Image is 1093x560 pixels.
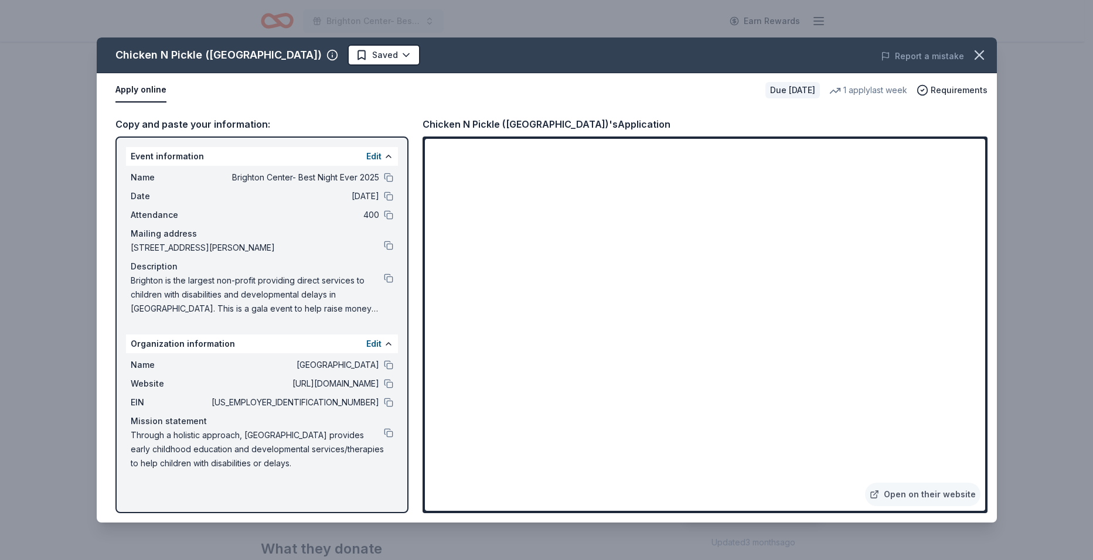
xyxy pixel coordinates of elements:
[209,358,379,372] span: [GEOGRAPHIC_DATA]
[131,414,393,428] div: Mission statement
[131,428,384,470] span: Through a holistic approach, [GEOGRAPHIC_DATA] provides early childhood education and development...
[372,48,398,62] span: Saved
[917,83,988,97] button: Requirements
[131,395,209,409] span: EIN
[423,117,670,132] div: Chicken N Pickle ([GEOGRAPHIC_DATA])'s Application
[366,149,382,163] button: Edit
[131,358,209,372] span: Name
[115,46,322,64] div: Chicken N Pickle ([GEOGRAPHIC_DATA])
[209,395,379,409] span: [US_EMPLOYER_IDENTIFICATION_NUMBER]
[931,83,988,97] span: Requirements
[865,483,980,506] a: Open on their website
[115,117,408,132] div: Copy and paste your information:
[366,337,382,351] button: Edit
[209,377,379,391] span: [URL][DOMAIN_NAME]
[348,45,420,66] button: Saved
[209,208,379,222] span: 400
[881,49,964,63] button: Report a mistake
[829,83,907,97] div: 1 apply last week
[131,189,209,203] span: Date
[115,78,166,103] button: Apply online
[209,170,379,185] span: Brighton Center- Best Night Ever 2025
[131,227,393,241] div: Mailing address
[126,147,398,166] div: Event information
[131,208,209,222] span: Attendance
[131,377,209,391] span: Website
[765,82,820,98] div: Due [DATE]
[209,189,379,203] span: [DATE]
[131,259,393,274] div: Description
[131,241,384,255] span: [STREET_ADDRESS][PERSON_NAME]
[126,334,398,353] div: Organization information
[131,170,209,185] span: Name
[131,274,384,316] span: Brighton is the largest non-profit providing direct services to children with disabilities and de...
